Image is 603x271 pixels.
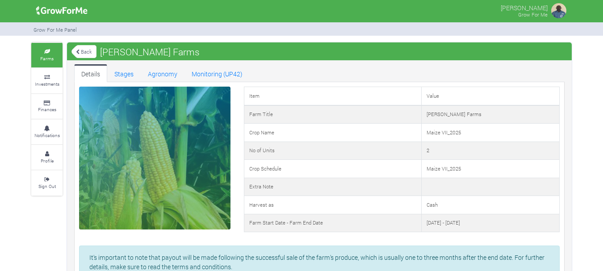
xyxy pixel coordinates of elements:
small: Grow For Me Panel [33,26,77,33]
img: growforme image [550,2,568,20]
td: Maize VII_2025 [422,124,560,142]
td: Harvest as [244,196,421,214]
small: Grow For Me [518,11,548,18]
td: Crop Schedule [244,160,421,178]
small: Notifications [34,132,60,138]
td: Value [422,87,560,105]
td: Crop Name [244,124,421,142]
a: Profile [31,145,63,170]
small: Profile [41,158,54,164]
td: Item [244,87,421,105]
a: Notifications [31,120,63,144]
small: Sign Out [38,183,56,189]
a: Finances [31,94,63,119]
a: Farms [31,43,63,67]
a: Back [71,44,96,59]
td: Farm Start Date - Farm End Date [244,214,421,232]
a: Monitoring (UP42) [184,64,250,82]
td: No of Units [244,142,421,160]
small: Farms [40,55,54,62]
small: Finances [38,106,56,113]
a: Stages [107,64,141,82]
td: 2 [422,142,560,160]
span: [PERSON_NAME] Farms [98,43,202,61]
td: Extra Note [244,178,421,196]
td: Cash [422,196,560,214]
td: [PERSON_NAME] Farms [422,105,560,124]
a: Investments [31,68,63,93]
td: Maize VII_2025 [422,160,560,178]
a: Agronomy [141,64,184,82]
td: [DATE] - [DATE] [422,214,560,232]
small: Investments [35,81,59,87]
td: Farm Title [244,105,421,124]
a: Sign Out [31,171,63,195]
img: growforme image [33,2,91,20]
p: [PERSON_NAME] [501,2,548,13]
a: Details [74,64,107,82]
